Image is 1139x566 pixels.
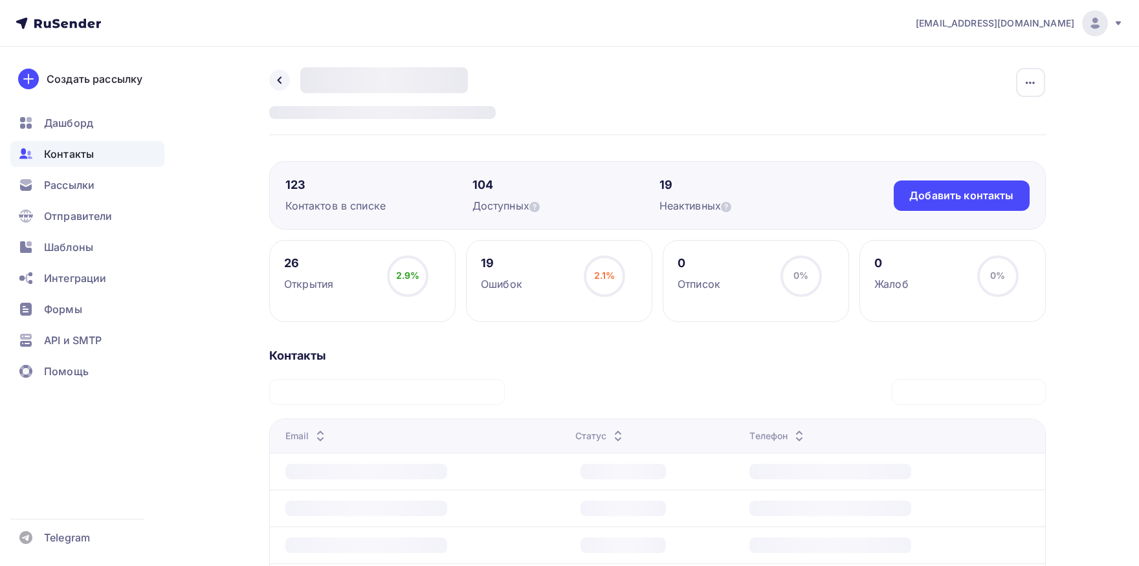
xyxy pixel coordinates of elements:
[269,348,1046,364] div: Контакты
[793,270,808,281] span: 0%
[44,270,106,286] span: Интеграции
[285,198,472,213] div: Контактов в списке
[678,256,720,271] div: 0
[874,276,909,292] div: Жалоб
[10,110,164,136] a: Дашборд
[44,364,89,379] span: Помощь
[481,276,522,292] div: Ошибок
[472,198,659,213] div: Доступных
[659,177,846,193] div: 19
[284,256,333,271] div: 26
[396,270,420,281] span: 2.9%
[678,276,720,292] div: Отписок
[44,301,82,317] span: Формы
[594,270,615,281] span: 2.1%
[285,430,329,442] div: Email
[285,177,472,193] div: 123
[10,296,164,322] a: Формы
[909,188,1013,203] div: Добавить контакты
[44,208,113,224] span: Отправители
[44,177,94,193] span: Рассылки
[44,332,102,348] span: API и SMTP
[10,141,164,167] a: Контакты
[44,530,90,545] span: Telegram
[44,146,94,162] span: Контакты
[44,239,93,255] span: Шаблоны
[916,17,1074,30] span: [EMAIL_ADDRESS][DOMAIN_NAME]
[874,256,909,271] div: 0
[10,203,164,229] a: Отправители
[916,10,1123,36] a: [EMAIL_ADDRESS][DOMAIN_NAME]
[10,234,164,260] a: Шаблоны
[472,177,659,193] div: 104
[47,71,142,87] div: Создать рассылку
[990,270,1005,281] span: 0%
[481,256,522,271] div: 19
[44,115,93,131] span: Дашборд
[10,172,164,198] a: Рассылки
[284,276,333,292] div: Открытия
[659,198,846,213] div: Неактивных
[749,430,807,442] div: Телефон
[575,430,626,442] div: Статус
